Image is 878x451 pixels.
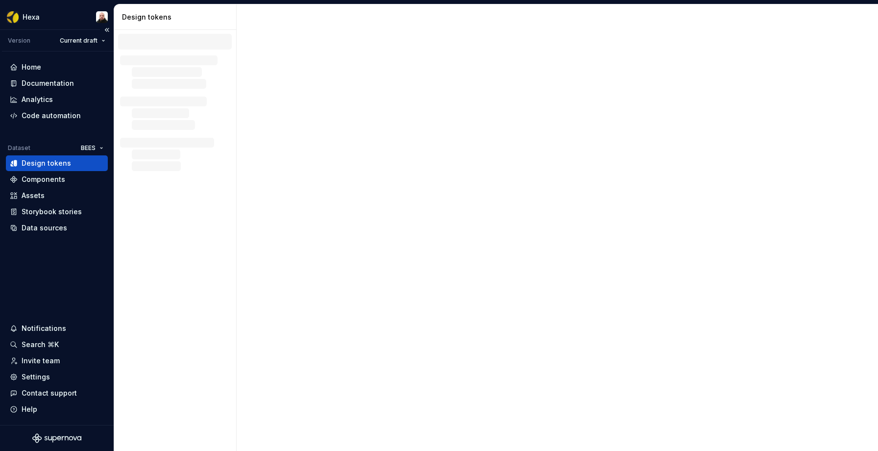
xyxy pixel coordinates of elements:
[22,95,53,104] div: Analytics
[100,23,114,37] button: Collapse sidebar
[22,324,66,333] div: Notifications
[6,337,108,352] button: Search ⌘K
[6,369,108,385] a: Settings
[22,404,37,414] div: Help
[96,11,108,23] img: Rafael Fernandes
[8,37,30,45] div: Version
[22,175,65,184] div: Components
[6,75,108,91] a: Documentation
[6,188,108,203] a: Assets
[60,37,98,45] span: Current draft
[6,108,108,124] a: Code automation
[22,388,77,398] div: Contact support
[122,12,232,22] div: Design tokens
[23,12,40,22] div: Hexa
[76,141,108,155] button: BEES
[81,144,96,152] span: BEES
[6,353,108,369] a: Invite team
[22,78,74,88] div: Documentation
[6,155,108,171] a: Design tokens
[55,34,110,48] button: Current draft
[22,191,45,200] div: Assets
[22,340,59,350] div: Search ⌘K
[6,385,108,401] button: Contact support
[22,111,81,121] div: Code automation
[6,172,108,187] a: Components
[32,433,81,443] svg: Supernova Logo
[6,204,108,220] a: Storybook stories
[6,321,108,336] button: Notifications
[22,207,82,217] div: Storybook stories
[8,144,30,152] div: Dataset
[6,401,108,417] button: Help
[6,92,108,107] a: Analytics
[22,223,67,233] div: Data sources
[22,158,71,168] div: Design tokens
[22,356,60,366] div: Invite team
[2,6,112,27] button: HexaRafael Fernandes
[22,372,50,382] div: Settings
[7,11,19,23] img: a56d5fbf-f8ab-4a39-9705-6fc7187585ab.png
[6,220,108,236] a: Data sources
[6,59,108,75] a: Home
[22,62,41,72] div: Home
